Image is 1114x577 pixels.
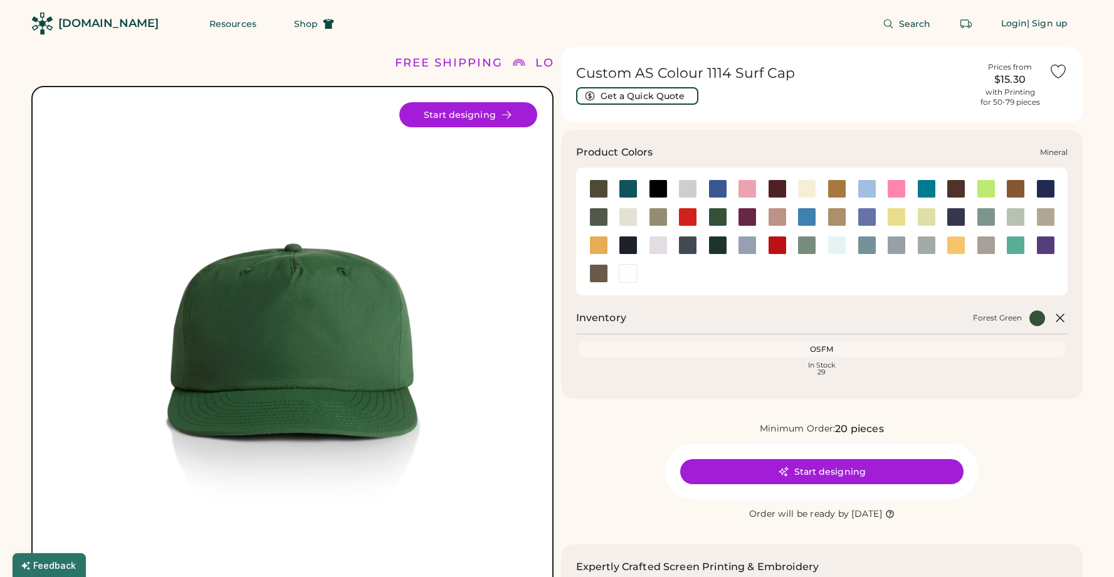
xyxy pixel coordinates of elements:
span: Shop [294,19,318,28]
div: with Printing for 50-79 pieces [980,87,1040,107]
button: Shop [279,11,349,36]
div: FREE SHIPPING [395,55,503,71]
div: [DOMAIN_NAME] [58,16,159,31]
div: 20 pieces [835,421,883,437]
div: $15.30 [979,72,1041,87]
button: Search [868,11,946,36]
h2: Expertly Crafted Screen Printing & Embroidery [576,559,819,574]
button: Retrieve an order [954,11,979,36]
h1: Custom AS Colour 1114 Surf Cap [576,65,972,82]
div: OSFM [581,344,1063,354]
div: Forest Green [973,313,1022,323]
span: Search [899,19,931,28]
div: In Stock 29 [581,362,1063,376]
div: Minimum Order: [760,423,836,435]
button: Get a Quick Quote [576,87,698,105]
button: Start designing [680,459,964,484]
div: LOWER 48 STATES [535,55,662,71]
div: | Sign up [1027,18,1068,30]
iframe: Front Chat [1054,521,1108,574]
button: Start designing [399,102,537,127]
div: Mineral [1040,147,1068,157]
div: Order will be ready by [749,508,849,521]
h3: Product Colors [576,145,653,160]
div: [DATE] [851,508,882,521]
div: Login [1001,18,1027,30]
div: Prices from [988,62,1032,72]
h2: Inventory [576,310,626,326]
button: Resources [194,11,271,36]
img: Rendered Logo - Screens [31,13,53,34]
